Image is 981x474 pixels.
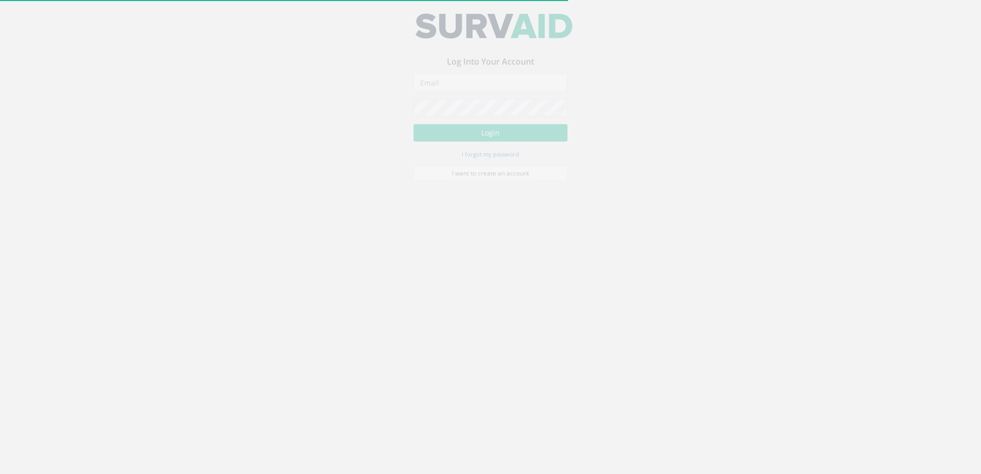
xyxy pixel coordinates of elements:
a: I forgot my password [462,156,519,166]
a: I want to create an account [414,173,567,188]
h3: Log Into Your Account [414,65,567,74]
button: Login [414,131,567,149]
small: I forgot my password [462,157,519,165]
input: Email [414,81,567,98]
